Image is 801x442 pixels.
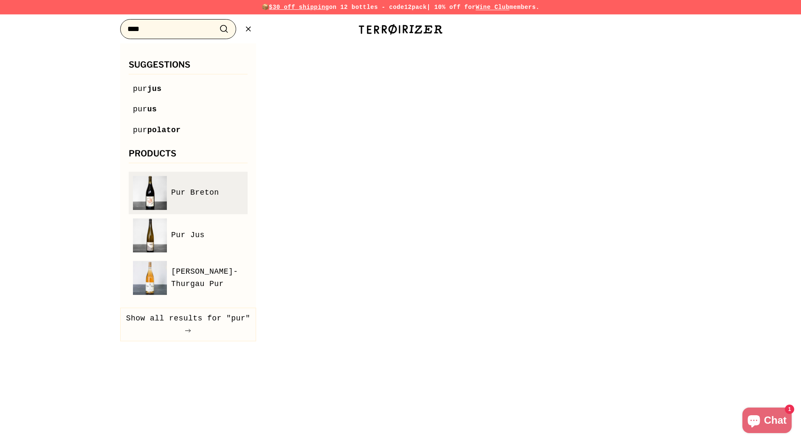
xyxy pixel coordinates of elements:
p: 📦 on 12 bottles - code | 10% off for members. [99,3,702,12]
span: [PERSON_NAME]-Thurgau Pur [171,266,243,290]
a: purjus [133,83,243,95]
a: Wine Club [476,4,510,11]
button: Show all results for "pur" [120,308,256,342]
h3: Products [129,149,248,163]
mark: pur [133,126,147,134]
span: Pur Jus [171,229,205,241]
mark: pur [133,85,147,93]
inbox-online-store-chat: Shopify online store chat [740,408,794,435]
a: Pur Jus Pur Jus [133,218,243,252]
a: Pur Breton Pur Breton [133,176,243,210]
span: us [147,105,157,113]
img: Müller-Thurgau Pur [133,261,167,295]
img: Pur Jus [133,218,167,252]
span: Pur Breton [171,187,219,199]
a: purus [133,103,243,116]
h3: Suggestions [129,60,248,74]
a: purpolator [133,124,243,136]
mark: pur [133,105,147,113]
img: Pur Breton [133,176,167,210]
span: polator [147,126,181,134]
a: Müller-Thurgau Pur [PERSON_NAME]-Thurgau Pur [133,261,243,295]
span: jus [147,85,162,93]
span: $30 off shipping [269,4,329,11]
strong: 12pack [404,4,427,11]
